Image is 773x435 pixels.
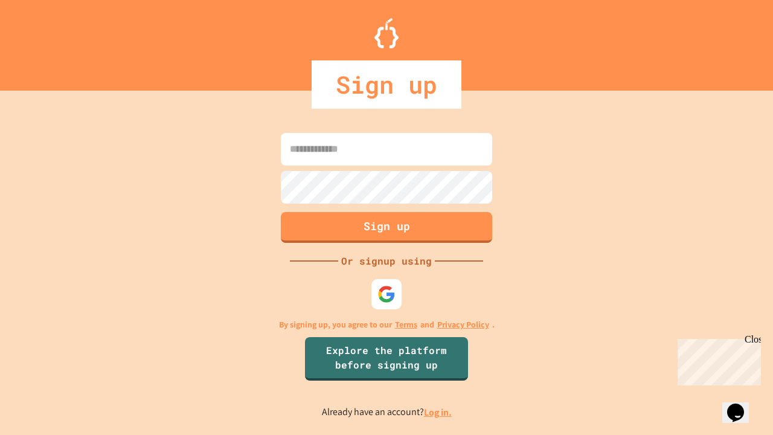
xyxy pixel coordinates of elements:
[279,318,495,331] p: By signing up, you agree to our and .
[374,18,399,48] img: Logo.svg
[377,285,396,303] img: google-icon.svg
[673,334,761,385] iframe: chat widget
[395,318,417,331] a: Terms
[281,212,492,243] button: Sign up
[338,254,435,268] div: Or signup using
[312,60,461,109] div: Sign up
[437,318,489,331] a: Privacy Policy
[5,5,83,77] div: Chat with us now!Close
[722,387,761,423] iframe: chat widget
[322,405,452,420] p: Already have an account?
[305,337,468,381] a: Explore the platform before signing up
[424,406,452,419] a: Log in.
